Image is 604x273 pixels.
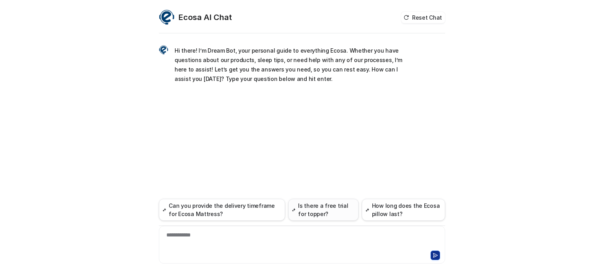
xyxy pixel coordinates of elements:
button: How long does the Ecosa pillow last? [362,199,445,221]
button: Is there a free trial for topper? [288,199,359,221]
img: Widget [159,45,168,55]
img: Widget [159,9,175,25]
h2: Ecosa AI Chat [179,12,232,23]
p: Hi there! I’m Dream Bot, your personal guide to everything Ecosa. Whether you have questions abou... [175,46,405,84]
button: Can you provide the delivery timeframe for Ecosa Mattress? [159,199,285,221]
button: Reset Chat [401,12,445,23]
